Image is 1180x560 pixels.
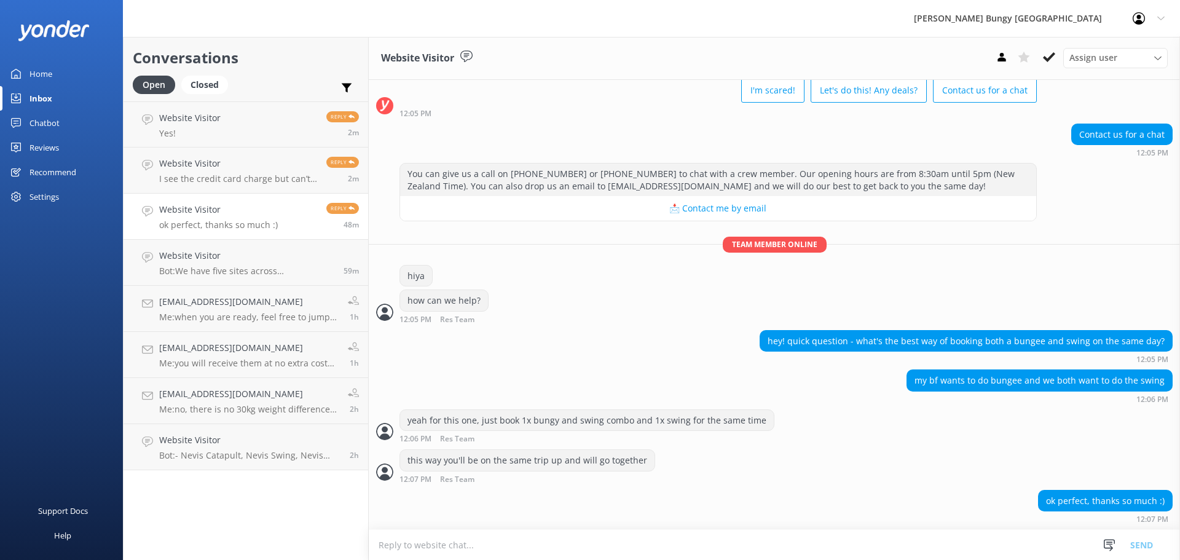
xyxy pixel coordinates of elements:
div: Settings [29,184,59,209]
span: Reply [326,203,359,214]
span: Assign user [1069,51,1117,65]
span: 11:56am 18-Aug-2025 (UTC +12:00) Pacific/Auckland [344,266,359,276]
h4: Website Visitor [159,249,334,262]
div: 12:05pm 18-Aug-2025 (UTC +12:00) Pacific/Auckland [760,355,1173,363]
p: I see the credit card charge but can’t find email [159,173,317,184]
strong: 12:06 PM [1136,396,1168,403]
div: 12:06pm 18-Aug-2025 (UTC +12:00) Pacific/Auckland [399,434,774,443]
div: this way you'll be on the same trip up and will go together [400,450,655,471]
h4: [EMAIL_ADDRESS][DOMAIN_NAME] [159,387,339,401]
button: 📩 Contact me by email [400,196,1036,221]
h4: Website Visitor [159,157,317,170]
div: 12:07pm 18-Aug-2025 (UTC +12:00) Pacific/Auckland [399,475,655,484]
span: 12:53pm 18-Aug-2025 (UTC +12:00) Pacific/Auckland [348,127,359,138]
a: [EMAIL_ADDRESS][DOMAIN_NAME]Me:no, there is no 30kg weight difference requirement for the the Swi... [124,378,368,424]
strong: 12:05 PM [1136,149,1168,157]
p: Yes! [159,128,221,139]
div: Open [133,76,175,94]
div: Closed [181,76,228,94]
p: Bot: - Nevis Catapult, Nevis Swing, Nevis Bungy: Please allow 4 hours for all Nevis activities. -... [159,450,340,461]
button: Let's do this! Any deals? [811,78,927,103]
p: Me: you will receive them at no extra cost on the day [159,358,339,369]
h4: Website Visitor [159,433,340,447]
span: Reply [326,111,359,122]
strong: 12:05 PM [1136,356,1168,363]
strong: 12:05 PM [399,110,431,117]
h4: Website Visitor [159,203,278,216]
a: [EMAIL_ADDRESS][DOMAIN_NAME]Me:when you are ready, feel free to jump back on the chat (not email)... [124,286,368,332]
img: yonder-white-logo.png [18,20,89,41]
h2: Conversations [133,46,359,69]
a: Website VisitorBot:We have five sites across [GEOGRAPHIC_DATA], located in [GEOGRAPHIC_DATA], [GE... [124,240,368,286]
div: Home [29,61,52,86]
div: my bf wants to do bungee and we both want to do the swing [907,370,1172,391]
strong: 12:06 PM [399,435,431,443]
span: 10:36am 18-Aug-2025 (UTC +12:00) Pacific/Auckland [350,450,359,460]
div: Inbox [29,86,52,111]
button: I'm scared! [741,78,804,103]
span: Team member online [723,237,827,252]
p: Me: no, there is no 30kg weight difference requirement for the the Swing, provided you both are a... [159,404,339,415]
div: how can we help? [400,290,488,311]
div: Reviews [29,135,59,160]
div: Help [54,523,71,548]
span: 11:04am 18-Aug-2025 (UTC +12:00) Pacific/Auckland [350,358,359,368]
a: Closed [181,77,234,91]
p: Me: when you are ready, feel free to jump back on the chat (not email) between 8:30am-5pm NZT, we... [159,312,339,323]
a: Website VisitorYes!Reply2m [124,101,368,148]
span: 10:40am 18-Aug-2025 (UTC +12:00) Pacific/Auckland [350,404,359,414]
span: Reply [326,157,359,168]
h4: [EMAIL_ADDRESS][DOMAIN_NAME] [159,341,339,355]
a: [EMAIL_ADDRESS][DOMAIN_NAME]Me:you will receive them at no extra cost on the day1h [124,332,368,378]
div: 12:05pm 18-Aug-2025 (UTC +12:00) Pacific/Auckland [399,315,514,324]
div: Assign User [1063,48,1168,68]
button: Contact us for a chat [933,78,1037,103]
p: Bot: We have five sites across [GEOGRAPHIC_DATA], located in [GEOGRAPHIC_DATA], [GEOGRAPHIC_DATA]... [159,266,334,277]
strong: 12:07 PM [1136,516,1168,523]
div: hiya [400,266,432,286]
span: 11:05am 18-Aug-2025 (UTC +12:00) Pacific/Auckland [350,312,359,322]
div: You can give us a call on [PHONE_NUMBER] or [PHONE_NUMBER] to chat with a crew member. Our openin... [400,164,1036,196]
div: Support Docs [38,499,88,523]
span: Res Team [440,476,474,484]
span: Res Team [440,435,474,443]
h4: Website Visitor [159,111,221,125]
strong: 12:07 PM [399,476,431,484]
a: Website VisitorBot:- Nevis Catapult, Nevis Swing, Nevis Bungy: Please allow 4 hours for all Nevis... [124,424,368,470]
div: ok perfect, thanks so much :) [1039,491,1172,511]
div: Chatbot [29,111,60,135]
h3: Website Visitor [381,50,454,66]
a: Website Visitorok perfect, thanks so much :)Reply48m [124,194,368,240]
strong: 12:05 PM [399,316,431,324]
a: Open [133,77,181,91]
h4: [EMAIL_ADDRESS][DOMAIN_NAME] [159,295,339,309]
div: hey! quick question - what's the best way of booking both a bungee and swing on the same day? [760,331,1172,352]
span: Res Team [440,316,474,324]
div: 12:05pm 18-Aug-2025 (UTC +12:00) Pacific/Auckland [1071,148,1173,157]
a: Website VisitorI see the credit card charge but can’t find emailReply2m [124,148,368,194]
div: Contact us for a chat [1072,124,1172,145]
div: yeah for this one, just book 1x bungy and swing combo and 1x swing for the same time [400,410,774,431]
div: 12:07pm 18-Aug-2025 (UTC +12:00) Pacific/Auckland [1038,515,1173,523]
div: 12:06pm 18-Aug-2025 (UTC +12:00) Pacific/Auckland [907,395,1173,403]
span: 12:07pm 18-Aug-2025 (UTC +12:00) Pacific/Auckland [344,219,359,230]
div: Recommend [29,160,76,184]
span: 12:52pm 18-Aug-2025 (UTC +12:00) Pacific/Auckland [348,173,359,184]
div: 12:05pm 18-Aug-2025 (UTC +12:00) Pacific/Auckland [399,109,1037,117]
p: ok perfect, thanks so much :) [159,219,278,231]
